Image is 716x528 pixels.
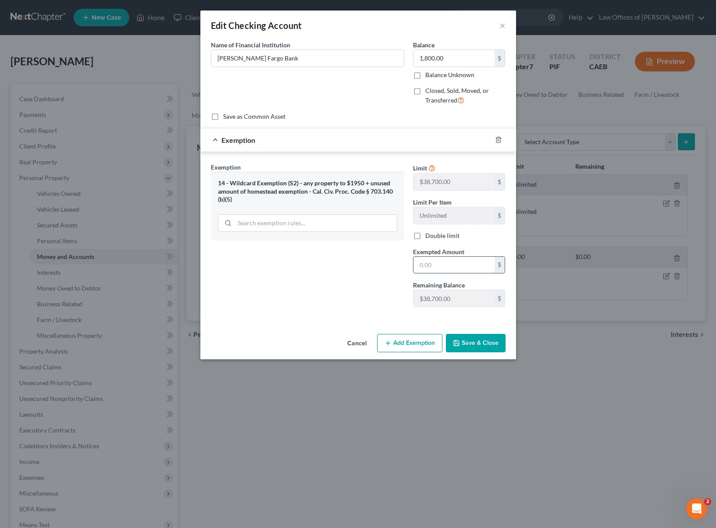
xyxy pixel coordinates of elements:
span: Exempted Amount [413,248,464,255]
div: $ [495,174,505,190]
span: Exemption [211,163,241,171]
button: Cancel [340,335,374,352]
div: 14 - Wildcard Exemption (S2) - any property to $1950 + unused amount of homestead exemption - Cal... [218,179,397,204]
button: Add Exemption [377,334,442,352]
span: Exemption [221,136,255,144]
label: Remaining Balance [413,280,465,290]
input: Search exemption rules... [235,215,397,231]
iframe: Intercom live chat [686,498,707,519]
span: Closed, Sold, Moved, or Transferred [425,87,489,104]
label: Limit Per Item [413,198,452,207]
label: Save as Common Asset [223,112,285,121]
label: Balance [413,40,435,50]
span: Name of Financial Institution [211,41,290,49]
div: Edit Checking Account [211,19,302,32]
label: Double limit [425,231,460,240]
div: $ [495,207,505,224]
button: Save & Close [446,334,506,352]
input: 0.00 [413,257,495,273]
label: Balance Unknown [425,71,474,79]
input: -- [413,207,495,224]
input: -- [413,290,495,307]
div: $ [495,290,505,307]
span: Limit [413,164,427,172]
span: 2 [704,498,711,505]
button: × [499,20,506,31]
div: $ [495,50,505,67]
input: -- [413,174,495,190]
input: Enter name... [211,50,404,67]
div: $ [495,257,505,273]
input: 0.00 [413,50,495,67]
